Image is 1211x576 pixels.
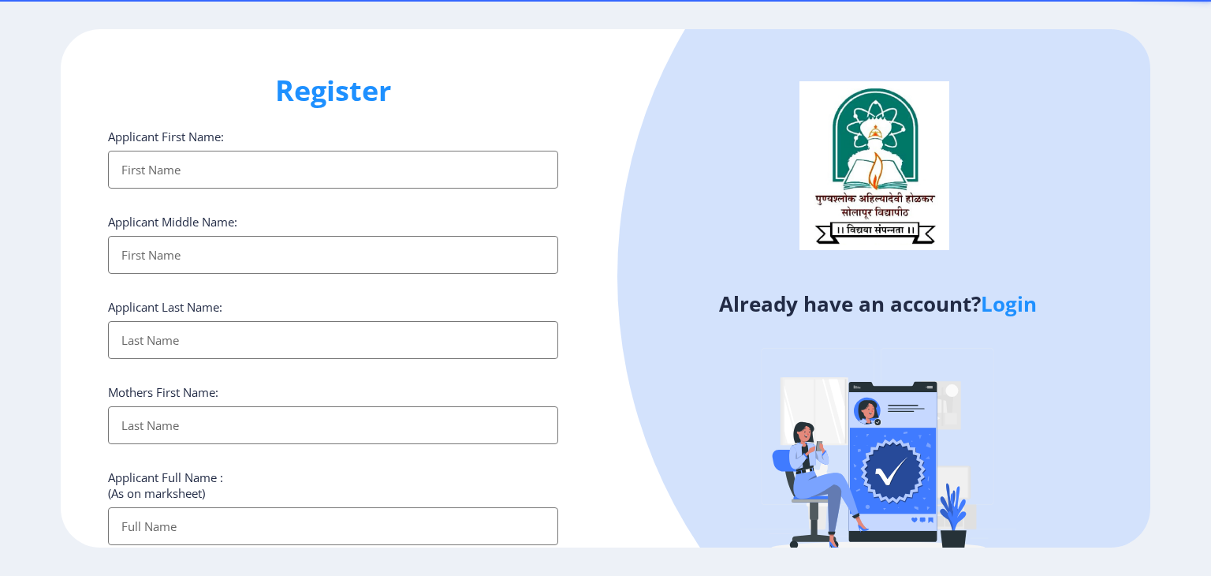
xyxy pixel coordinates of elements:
input: First Name [108,151,558,189]
h4: Already have an account? [617,291,1138,316]
h1: Register [108,72,558,110]
label: Mothers First Name: [108,384,218,400]
a: Login [981,290,1037,318]
input: Last Name [108,406,558,444]
label: Applicant First Name: [108,129,224,144]
input: First Name [108,236,558,274]
label: Applicant Full Name : (As on marksheet) [108,469,223,501]
label: Applicant Last Name: [108,299,222,315]
img: logo [799,81,949,250]
input: Full Name [108,507,558,545]
input: Last Name [108,321,558,359]
label: Applicant Middle Name: [108,214,237,230]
